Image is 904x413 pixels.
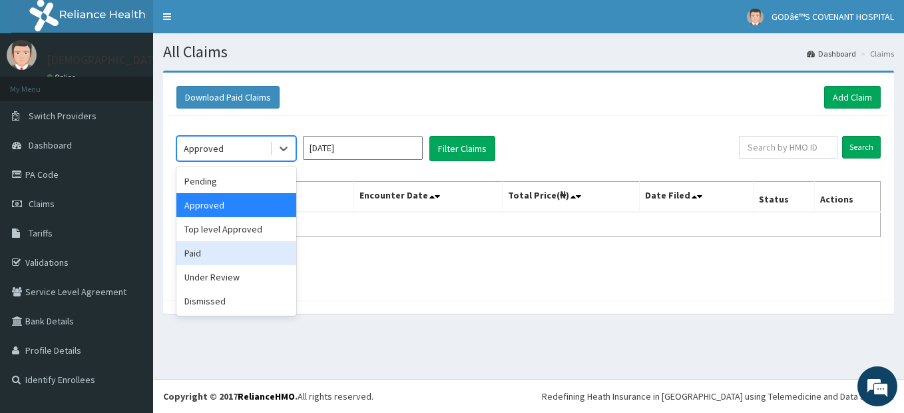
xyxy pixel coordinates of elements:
footer: All rights reserved. [153,379,904,413]
th: Date Filed [640,182,754,212]
div: Approved [184,142,224,155]
img: User Image [7,40,37,70]
th: Actions [814,182,880,212]
img: d_794563401_company_1708531726252_794563401 [25,67,54,100]
div: Under Review [176,265,296,289]
th: Total Price(₦) [502,182,639,212]
input: Search by HMO ID [739,136,837,159]
div: Redefining Heath Insurance in [GEOGRAPHIC_DATA] using Telemedicine and Data Science! [542,390,894,403]
button: Download Paid Claims [176,86,280,109]
div: Minimize live chat window [218,7,250,39]
span: We're online! [77,123,184,257]
textarea: Type your message and hit 'Enter' [7,273,254,320]
span: GODâ€™S COVENANT HOSPITAL [772,11,894,23]
input: Select Month and Year [303,136,423,160]
img: User Image [747,9,764,25]
th: Status [753,182,814,212]
span: Claims [29,198,55,210]
input: Search [842,136,881,159]
button: Filter Claims [429,136,495,161]
li: Claims [857,48,894,59]
strong: Copyright © 2017 . [163,390,298,402]
div: Paid [176,241,296,265]
h1: All Claims [163,43,894,61]
p: [DEMOGRAPHIC_DATA]’S [GEOGRAPHIC_DATA] [47,54,287,66]
a: Online [47,73,79,82]
a: Add Claim [824,86,881,109]
div: Chat with us now [69,75,224,92]
span: Tariffs [29,227,53,239]
div: Dismissed [176,289,296,313]
span: Dashboard [29,139,72,151]
div: Approved [176,193,296,217]
th: Encounter Date [354,182,503,212]
a: RelianceHMO [238,390,295,402]
div: Pending [176,169,296,193]
div: Top level Approved [176,217,296,241]
span: Switch Providers [29,110,97,122]
a: Dashboard [807,48,856,59]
